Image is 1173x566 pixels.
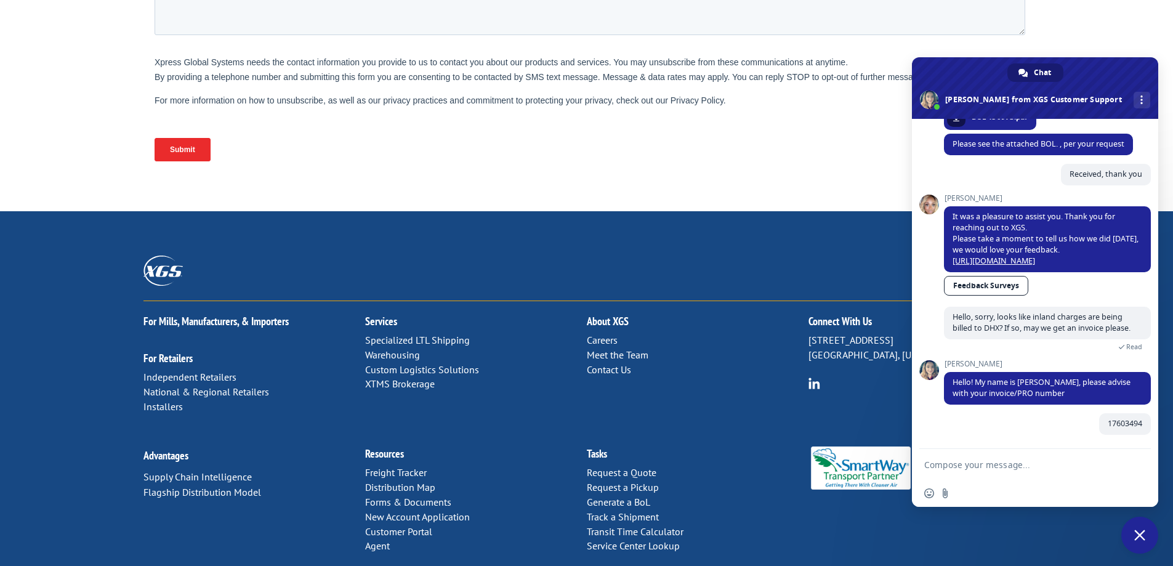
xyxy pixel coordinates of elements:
[587,448,808,466] h2: Tasks
[365,511,470,523] a: New Account Application
[587,481,659,493] a: Request a Pickup
[587,363,631,376] a: Contact Us
[365,363,479,376] a: Custom Logistics Solutions
[587,540,680,552] a: Service Center Lookup
[944,360,1151,368] span: [PERSON_NAME]
[143,448,188,463] a: Advantages
[953,211,1139,266] span: It was a pleasure to assist you. Thank you for reaching out to XGS. Please take a moment to tell ...
[452,122,512,131] span: Contact by Email
[1126,342,1142,351] span: Read
[924,459,1119,471] textarea: Compose your message...
[143,471,252,483] a: Supply Chain Intelligence
[143,314,289,328] a: For Mills, Manufacturers, & Importers
[587,314,629,328] a: About XGS
[441,138,449,146] input: Contact by Phone
[808,316,1030,333] h2: Connect With Us
[438,102,507,111] span: Contact Preference
[438,1,475,10] span: Last name
[953,312,1131,333] span: Hello, sorry, looks like inland charges are being billed to DHX? If so, may we get an invoice ple...
[1034,63,1051,82] span: Chat
[365,349,420,361] a: Warehousing
[808,333,1030,363] p: [STREET_ADDRESS] [GEOGRAPHIC_DATA], [US_STATE] 37421
[953,256,1035,266] a: [URL][DOMAIN_NAME]
[441,121,449,129] input: Contact by Email
[365,378,435,390] a: XTMS Brokerage
[143,371,236,383] a: Independent Retailers
[940,488,950,498] span: Send a file
[808,447,914,490] img: Smartway_Logo
[143,386,269,398] a: National & Regional Retailers
[1070,169,1142,179] span: Received, thank you
[587,334,618,346] a: Careers
[924,488,934,498] span: Insert an emoji
[452,139,515,148] span: Contact by Phone
[438,52,490,61] span: Phone number
[587,525,683,538] a: Transit Time Calculator
[587,496,650,508] a: Generate a BoL
[1108,418,1142,429] span: 17603494
[143,351,193,365] a: For Retailers
[365,334,470,346] a: Specialized LTL Shipping
[953,377,1131,398] span: Hello! My name is [PERSON_NAME], please advise with your invoice/PRO number
[587,511,659,523] a: Track a Shipment
[365,525,432,538] a: Customer Portal
[365,496,451,508] a: Forms & Documents
[365,314,397,328] a: Services
[143,256,183,286] img: XGS_Logos_ALL_2024_All_White
[953,139,1124,149] span: Please see the attached BOL. , per your request
[944,194,1151,203] span: [PERSON_NAME]
[1121,517,1158,554] div: Close chat
[365,481,435,493] a: Distribution Map
[808,378,820,389] img: group-6
[944,276,1028,296] a: Feedback Surveys
[365,447,404,461] a: Resources
[365,540,390,552] a: Agent
[1134,92,1150,108] div: More channels
[143,400,183,413] a: Installers
[365,466,427,479] a: Freight Tracker
[587,466,656,479] a: Request a Quote
[143,486,261,498] a: Flagship Distribution Model
[1007,63,1063,82] div: Chat
[587,349,648,361] a: Meet the Team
